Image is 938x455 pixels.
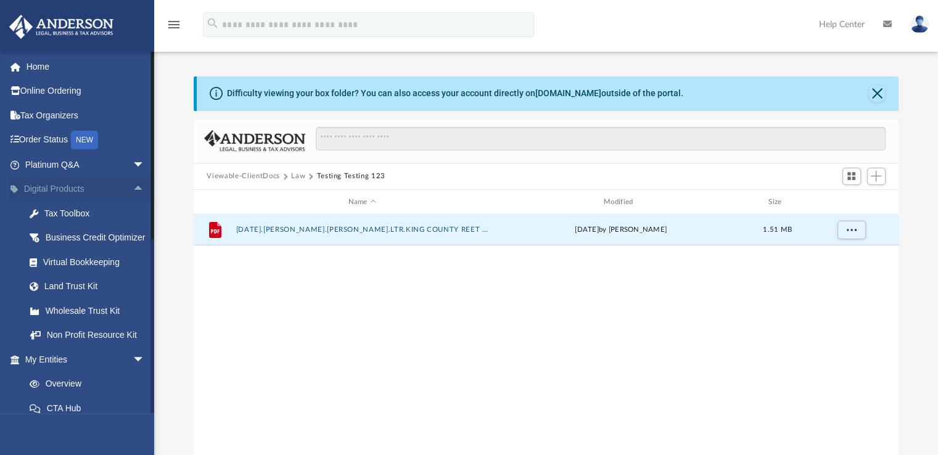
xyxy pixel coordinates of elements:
[167,23,181,32] a: menu
[867,168,886,185] button: Add
[17,226,163,250] a: Business Credit Optimizer
[43,255,148,270] div: Virtual Bookkeeping
[235,197,488,208] div: Name
[17,201,163,226] a: Tax Toolbox
[17,372,163,396] a: Overview
[316,127,885,150] input: Search files and folders
[837,221,865,240] button: More options
[133,347,157,372] span: arrow_drop_down
[494,197,747,208] div: Modified
[17,323,163,348] a: Non Profit Resource Kit
[17,298,163,323] a: Wholesale Trust Kit
[236,226,488,234] button: [DATE].[PERSON_NAME].[PERSON_NAME].LTR.KING COUNTY REET INCOMPLETE.pdf
[167,17,181,32] i: menu
[807,197,894,208] div: id
[868,85,886,102] button: Close
[9,79,163,104] a: Online Ordering
[43,230,148,245] div: Business Credit Optimizer
[9,54,163,79] a: Home
[9,103,163,128] a: Tax Organizers
[71,131,98,149] div: NEW
[9,128,163,153] a: Order StatusNEW
[207,171,279,182] button: Viewable-ClientDocs
[291,171,305,182] button: Law
[494,225,747,236] div: [DATE] by [PERSON_NAME]
[199,197,229,208] div: id
[133,177,157,202] span: arrow_drop_up
[227,87,683,100] div: Difficulty viewing your box folder? You can also access your account directly on outside of the p...
[17,250,163,274] a: Virtual Bookkeeping
[43,206,148,221] div: Tax Toolbox
[752,197,802,208] div: Size
[316,171,385,182] button: Testing Testing 123
[133,152,157,178] span: arrow_drop_down
[43,327,148,343] div: Non Profit Resource Kit
[43,279,148,294] div: Land Trust Kit
[9,347,163,372] a: My Entitiesarrow_drop_down
[206,17,220,30] i: search
[43,303,148,319] div: Wholesale Trust Kit
[17,274,163,299] a: Land Trust Kit
[17,396,163,420] a: CTA Hub
[9,152,163,177] a: Platinum Q&Aarrow_drop_down
[535,88,601,98] a: [DOMAIN_NAME]
[763,227,792,234] span: 1.51 MB
[910,15,929,33] img: User Pic
[6,15,117,39] img: Anderson Advisors Platinum Portal
[9,177,163,202] a: Digital Productsarrow_drop_up
[842,168,861,185] button: Switch to Grid View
